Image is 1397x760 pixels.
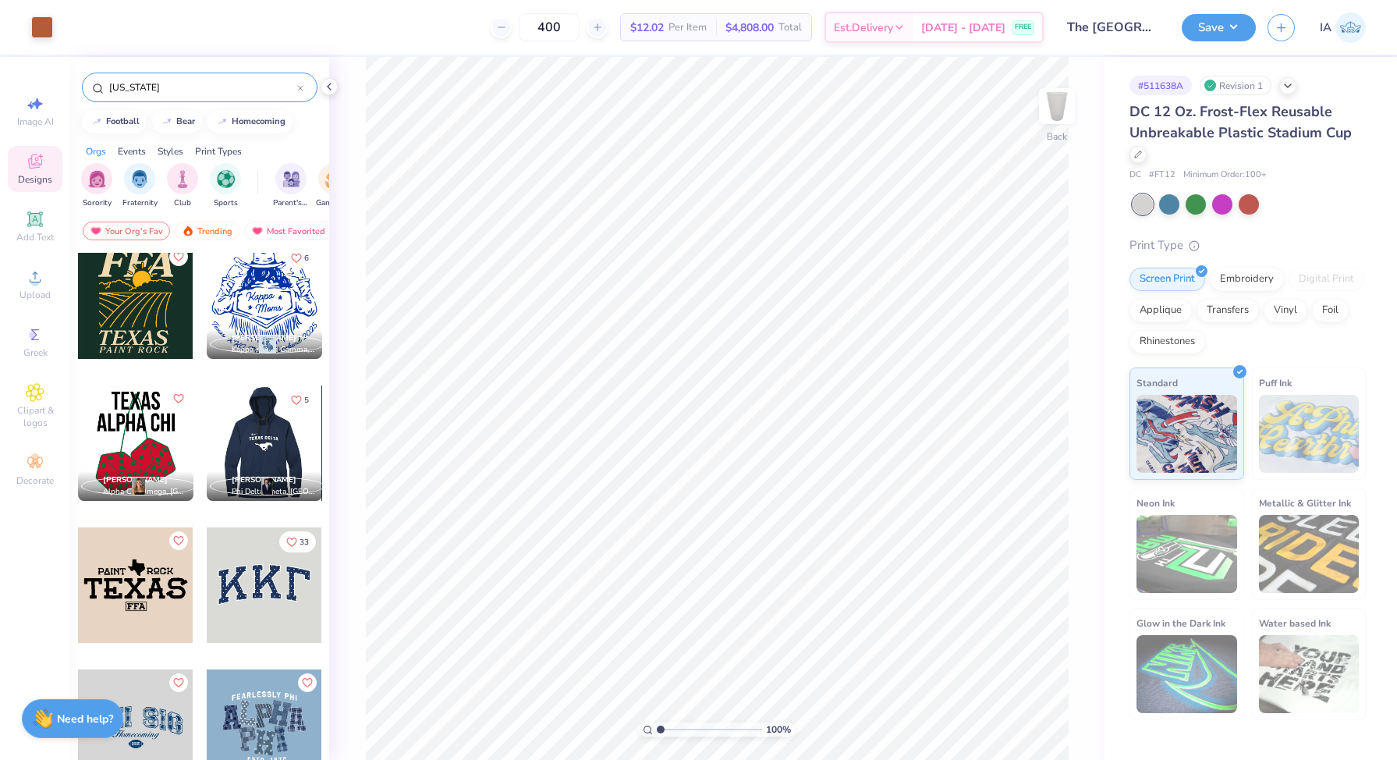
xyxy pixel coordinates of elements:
div: Your Org's Fav [83,222,170,240]
span: Est. Delivery [834,20,893,36]
button: Like [284,247,316,268]
img: Neon Ink [1136,515,1237,593]
div: filter for Game Day [316,163,352,209]
img: Water based Ink [1259,635,1360,713]
button: Like [169,247,188,266]
span: Designs [18,173,52,186]
img: Glow in the Dark Ink [1136,635,1237,713]
span: Game Day [316,197,352,209]
strong: Need help? [57,712,113,726]
span: Phi Delta Theta, [GEOGRAPHIC_DATA] [232,486,316,498]
button: Like [169,389,188,408]
input: Try "Alpha" [108,80,297,95]
div: Print Types [195,144,242,158]
span: Puff Ink [1259,375,1292,391]
span: FREE [1015,22,1031,33]
span: Fraternity [122,197,158,209]
button: filter button [167,163,198,209]
span: Glow in the Dark Ink [1136,615,1225,631]
img: trend_line.gif [161,117,173,126]
div: Transfers [1197,299,1259,322]
span: Neon Ink [1136,495,1175,511]
button: filter button [210,163,241,209]
div: homecoming [232,117,285,126]
button: filter button [122,163,158,209]
div: filter for Sports [210,163,241,209]
span: [PERSON_NAME] [103,474,168,485]
span: Image AI [17,115,54,128]
span: [PERSON_NAME] [232,332,296,343]
span: Total [778,20,802,36]
div: Most Favorited [244,222,332,240]
button: filter button [273,163,309,209]
div: Embroidery [1210,268,1284,291]
span: 6 [304,254,309,262]
button: Like [169,673,188,692]
img: most_fav.gif [251,226,264,236]
span: [PERSON_NAME] [232,474,296,485]
button: homecoming [207,110,293,133]
input: – – [519,13,580,41]
img: most_fav.gif [90,226,102,236]
img: Sports Image [217,170,235,188]
span: Per Item [668,20,707,36]
div: Rhinestones [1129,330,1205,353]
img: Game Day Image [325,170,343,188]
img: Metallic & Glitter Ink [1259,515,1360,593]
span: $12.02 [630,20,664,36]
div: Styles [158,144,183,158]
div: football [106,117,140,126]
img: Sorority Image [88,170,106,188]
div: Orgs [86,144,106,158]
span: 5 [304,396,309,404]
button: Like [284,389,316,410]
img: Back [1041,91,1073,122]
button: Like [298,673,317,692]
span: Decorate [16,474,54,487]
div: Foil [1312,299,1349,322]
div: Trending [175,222,239,240]
button: bear [152,110,202,133]
button: football [82,110,147,133]
span: Metallic & Glitter Ink [1259,495,1351,511]
span: Standard [1136,375,1178,391]
span: DC 12 Oz. Frost-Flex Reusable Unbreakable Plastic Stadium Cup [1129,102,1352,142]
button: filter button [316,163,352,209]
span: DC [1129,169,1141,182]
span: Club [174,197,191,209]
button: Save [1182,14,1256,41]
div: Revision 1 [1200,76,1271,95]
span: Minimum Order: 100 + [1183,169,1267,182]
span: Sorority [83,197,112,209]
span: IA [1320,19,1331,37]
div: Events [118,144,146,158]
span: $4,808.00 [725,20,774,36]
img: Puff Ink [1259,395,1360,473]
div: Print Type [1129,236,1366,254]
span: Greek [23,346,48,359]
button: Like [169,531,188,550]
img: Standard [1136,395,1237,473]
button: filter button [81,163,112,209]
span: Sports [214,197,238,209]
div: filter for Parent's Weekend [273,163,309,209]
span: Add Text [16,231,54,243]
span: Upload [20,289,51,301]
span: 100 % [766,723,791,737]
div: Digital Print [1289,268,1364,291]
img: Parent's Weekend Image [282,170,300,188]
div: Back [1047,130,1067,144]
img: trending.gif [182,226,194,236]
div: filter for Fraternity [122,163,158,209]
span: Clipart & logos [8,404,62,429]
img: trend_line.gif [216,117,229,126]
a: IA [1320,12,1366,43]
img: trend_line.gif [90,117,103,126]
div: Applique [1129,299,1192,322]
div: Vinyl [1264,299,1307,322]
img: Fraternity Image [131,170,148,188]
span: Kappa Kappa Gamma, [GEOGRAPHIC_DATA][US_STATE] [232,344,316,356]
div: Screen Print [1129,268,1205,291]
span: 33 [300,538,309,546]
div: # 511638A [1129,76,1192,95]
